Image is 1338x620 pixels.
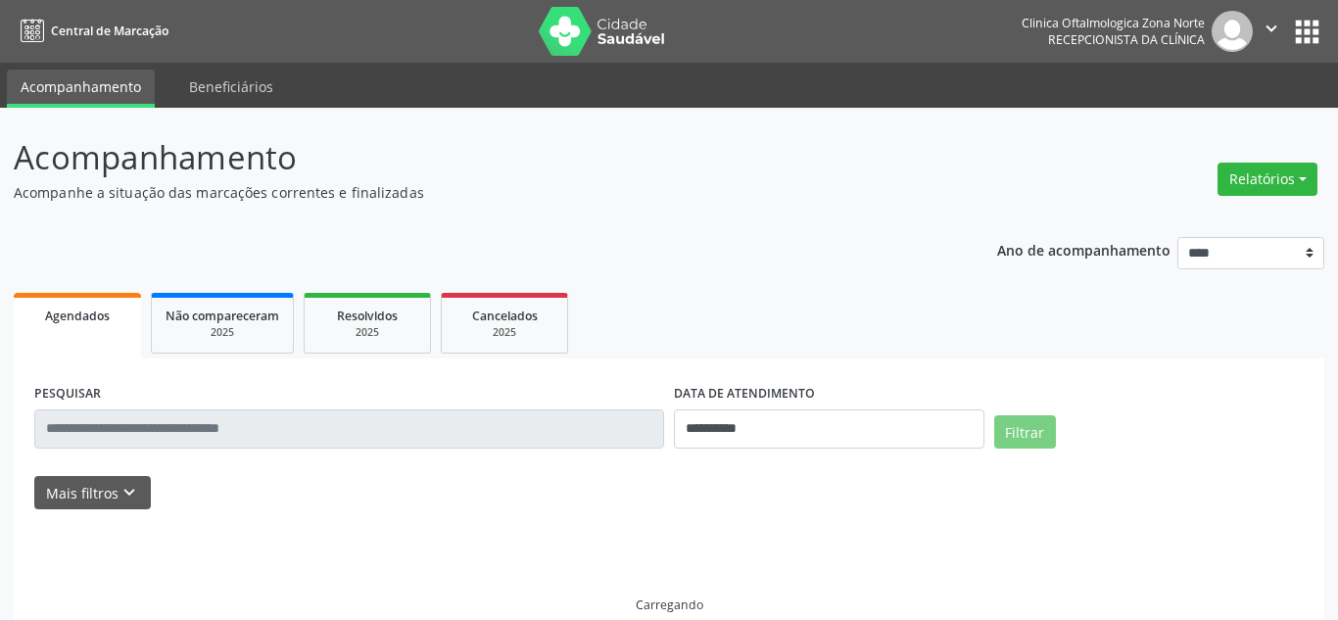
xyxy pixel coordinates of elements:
div: 2025 [318,325,416,340]
button: apps [1290,15,1324,49]
button: Filtrar [994,415,1056,449]
div: Clinica Oftalmologica Zona Norte [1022,15,1205,31]
button: Mais filtroskeyboard_arrow_down [34,476,151,510]
p: Acompanhamento [14,133,932,182]
label: DATA DE ATENDIMENTO [674,379,815,409]
div: 2025 [455,325,553,340]
span: Recepcionista da clínica [1048,31,1205,48]
button: Relatórios [1218,163,1317,196]
span: Agendados [45,308,110,324]
div: 2025 [166,325,279,340]
span: Cancelados [472,308,538,324]
a: Beneficiários [175,70,287,104]
img: img [1212,11,1253,52]
i: keyboard_arrow_down [119,482,140,503]
i:  [1261,18,1282,39]
span: Resolvidos [337,308,398,324]
a: Acompanhamento [7,70,155,108]
p: Ano de acompanhamento [997,237,1171,262]
span: Não compareceram [166,308,279,324]
a: Central de Marcação [14,15,168,47]
p: Acompanhe a situação das marcações correntes e finalizadas [14,182,932,203]
div: Carregando [636,596,703,613]
button:  [1253,11,1290,52]
span: Central de Marcação [51,23,168,39]
label: PESQUISAR [34,379,101,409]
